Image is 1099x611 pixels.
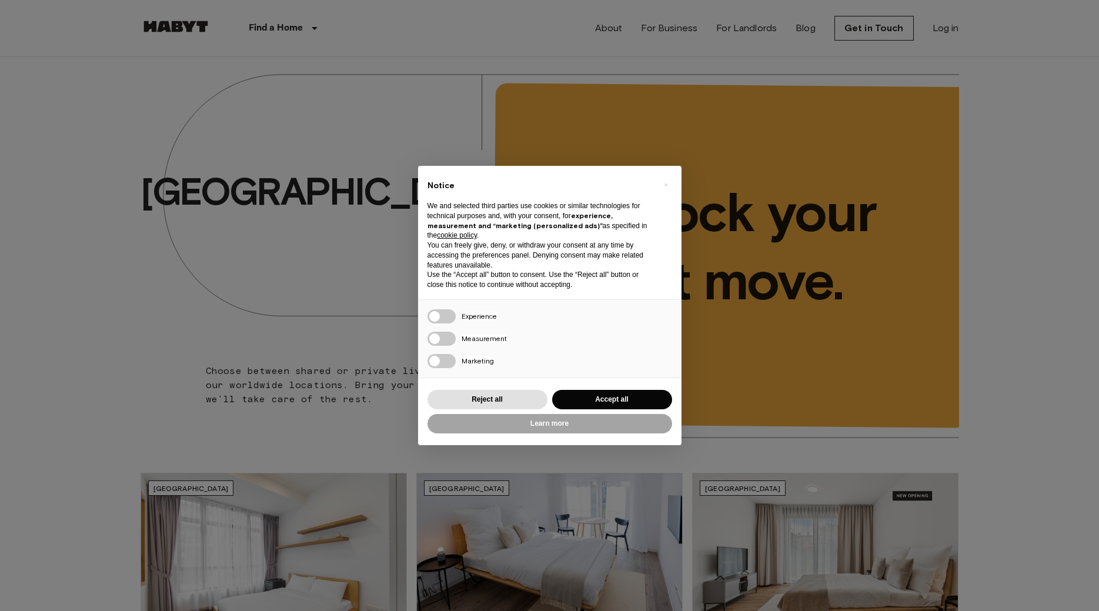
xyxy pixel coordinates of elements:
button: Close this notice [657,175,676,194]
a: cookie policy [437,231,477,239]
span: Marketing [462,356,494,365]
strong: experience, measurement and “marketing (personalized ads)” [427,211,613,230]
p: Use the “Accept all” button to consent. Use the “Reject all” button or close this notice to conti... [427,270,653,290]
button: Accept all [552,390,672,409]
h2: Notice [427,180,653,192]
p: You can freely give, deny, or withdraw your consent at any time by accessing the preferences pane... [427,241,653,270]
button: Learn more [427,414,672,433]
span: × [664,178,668,192]
p: We and selected third parties use cookies or similar technologies for technical purposes and, wit... [427,201,653,241]
span: Measurement [462,334,507,343]
span: Experience [462,312,497,320]
button: Reject all [427,390,547,409]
